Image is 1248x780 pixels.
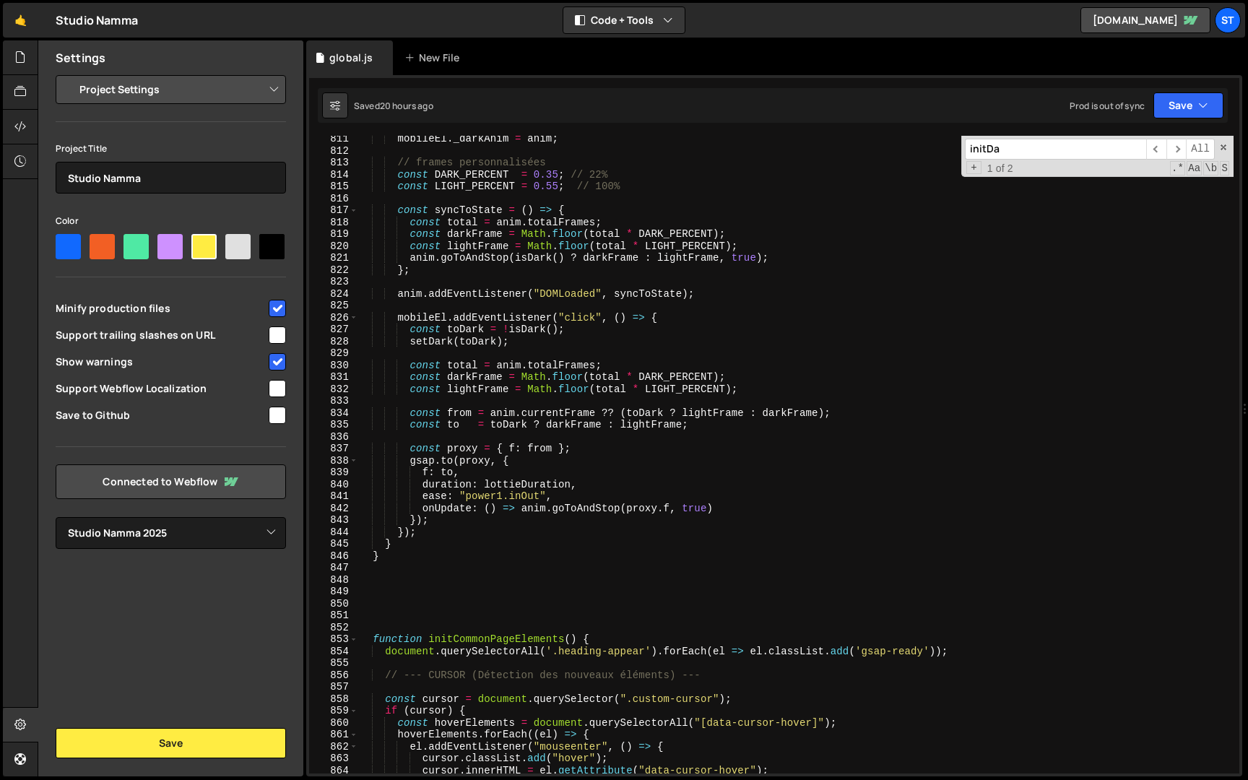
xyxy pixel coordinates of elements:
[309,288,358,300] div: 824
[1153,92,1223,118] button: Save
[309,371,358,383] div: 831
[309,145,358,157] div: 812
[309,407,358,420] div: 834
[1215,7,1241,33] a: St
[1170,161,1185,175] span: RegExp Search
[56,355,266,369] span: Show warnings
[56,301,266,316] span: Minify production files
[56,214,79,228] label: Color
[380,100,433,112] div: 20 hours ago
[1187,161,1202,175] span: CaseSensitive Search
[309,717,358,729] div: 860
[965,139,1146,160] input: Search for
[309,360,358,372] div: 830
[56,728,286,758] button: Save
[309,467,358,479] div: 839
[309,622,358,634] div: 852
[309,550,358,563] div: 846
[563,7,685,33] button: Code + Tools
[56,12,138,29] div: Studio Namma
[981,162,1019,175] span: 1 of 2
[309,300,358,312] div: 825
[309,383,358,396] div: 832
[1146,139,1166,160] span: ​
[309,514,358,526] div: 843
[309,693,358,706] div: 858
[309,586,358,598] div: 849
[309,753,358,765] div: 863
[966,161,981,175] span: Toggle Replace mode
[1080,7,1210,33] a: [DOMAIN_NAME]
[309,204,358,217] div: 817
[309,336,358,348] div: 828
[309,217,358,229] div: 818
[309,610,358,622] div: 851
[309,193,358,205] div: 816
[309,646,358,658] div: 854
[309,479,358,491] div: 840
[1070,100,1145,112] div: Prod is out of sync
[309,681,358,693] div: 857
[309,741,358,753] div: 862
[309,264,358,277] div: 822
[309,252,358,264] div: 821
[404,51,465,65] div: New File
[1166,139,1187,160] span: ​
[1220,161,1229,175] span: Search In Selection
[309,181,358,193] div: 815
[309,395,358,407] div: 833
[309,538,358,550] div: 845
[309,240,358,253] div: 820
[1186,139,1215,160] span: Alt-Enter
[309,443,358,455] div: 837
[309,455,358,467] div: 838
[56,142,107,156] label: Project Title
[309,431,358,443] div: 836
[309,729,358,741] div: 861
[56,50,105,66] h2: Settings
[309,657,358,669] div: 855
[3,3,38,38] a: 🤙
[309,633,358,646] div: 853
[56,162,286,194] input: Project name
[309,419,358,431] div: 835
[56,408,266,422] span: Save to Github
[309,324,358,336] div: 827
[329,51,373,65] div: global.js
[56,381,266,396] span: Support Webflow Localization
[309,228,358,240] div: 819
[56,464,286,499] a: Connected to Webflow
[309,169,358,181] div: 814
[309,526,358,539] div: 844
[309,133,358,145] div: 811
[309,312,358,324] div: 826
[309,503,358,515] div: 842
[56,328,266,342] span: Support trailing slashes on URL
[309,669,358,682] div: 856
[309,562,358,574] div: 847
[309,490,358,503] div: 841
[309,347,358,360] div: 829
[309,765,358,777] div: 864
[309,574,358,586] div: 848
[309,157,358,169] div: 813
[309,276,358,288] div: 823
[309,705,358,717] div: 859
[354,100,433,112] div: Saved
[1203,161,1218,175] span: Whole Word Search
[309,598,358,610] div: 850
